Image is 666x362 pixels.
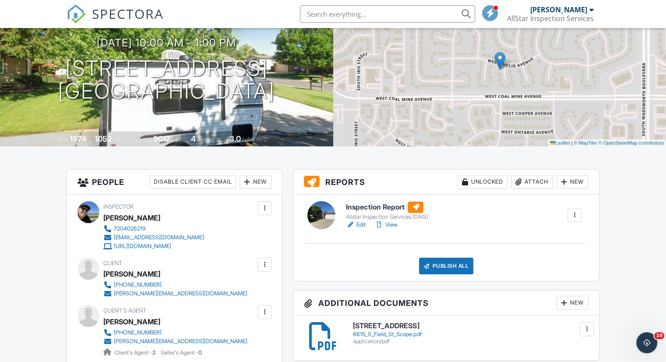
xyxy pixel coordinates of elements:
a: Leaflet [550,140,570,146]
div: 3.0 [229,134,241,143]
div: [PERSON_NAME] [103,267,160,280]
h3: Additional Documents [293,291,599,316]
a: [PHONE_NUMBER] [103,280,247,289]
h3: Reports [293,170,599,195]
span: sq.ft. [172,136,183,143]
a: [URL][DOMAIN_NAME] [103,242,204,251]
div: Allstar Inspection Services (DAIS) [346,213,428,220]
div: Publish All [419,258,474,274]
a: View [374,220,397,229]
a: © MapTiler [574,140,597,146]
strong: 2 [152,349,156,356]
h6: Inspection Report [346,202,428,213]
a: SPECTORA [67,12,164,30]
a: [PERSON_NAME] [103,315,160,328]
h6: [STREET_ADDRESS] [353,322,588,330]
a: Inspection Report Allstar Inspection Services (DAIS) [346,202,428,221]
h3: [DATE] 10:00 am - 1:00 pm [97,37,236,49]
div: 9017 [153,134,170,143]
span: bathrooms [242,136,267,143]
input: Search everything... [300,5,475,23]
div: [EMAIL_ADDRESS][DOMAIN_NAME] [114,234,204,241]
div: 6615_S_Field_St_Scope.pdf [353,331,588,338]
a: 7204026219 [103,224,204,233]
div: [PERSON_NAME] [103,211,160,224]
span: Lot Size [134,136,152,143]
div: New [240,175,271,189]
div: AllStar Inspection Services [507,14,594,23]
span: Seller's Agent - [161,349,202,356]
div: New [557,175,588,189]
span: Client's Agent - [114,349,157,356]
div: New [557,296,588,310]
span: Inspector [103,203,134,210]
span: sq. ft. [113,136,125,143]
div: Unlocked [458,175,507,189]
div: 1052 [95,134,112,143]
a: [PERSON_NAME][EMAIL_ADDRESS][DOMAIN_NAME] [103,337,247,346]
h3: People [67,170,282,195]
a: [PERSON_NAME][EMAIL_ADDRESS][DOMAIN_NAME] [103,289,247,298]
strong: 0 [198,349,202,356]
div: 1974 [70,134,86,143]
span: SPECTORA [92,4,164,23]
div: application/pdf [353,338,588,345]
span: bedrooms [197,136,221,143]
a: [EMAIL_ADDRESS][DOMAIN_NAME] [103,233,204,242]
span: Client's Agent [103,307,146,314]
div: 7204026219 [114,225,146,232]
a: Edit [346,220,366,229]
div: [PHONE_NUMBER] [114,329,162,336]
iframe: Intercom live chat [636,332,657,353]
h1: [STREET_ADDRESS] [GEOGRAPHIC_DATA] [58,57,275,103]
div: [PERSON_NAME][EMAIL_ADDRESS][DOMAIN_NAME] [114,290,247,297]
span: Client [103,260,122,266]
div: 4 [191,134,196,143]
div: [PHONE_NUMBER] [114,281,162,288]
div: [PERSON_NAME][EMAIL_ADDRESS][DOMAIN_NAME] [114,338,247,345]
div: Attach [511,175,553,189]
div: [URL][DOMAIN_NAME] [114,243,171,250]
span: Built [59,136,68,143]
a: © OpenStreetMap contributors [599,140,664,146]
img: The Best Home Inspection Software - Spectora [67,4,86,24]
a: [STREET_ADDRESS] 6615_S_Field_St_Scope.pdf application/pdf [353,322,588,344]
img: Marker [494,52,505,70]
div: Disable Client CC Email [150,175,236,189]
span: 10 [654,332,664,339]
span: | [571,140,572,146]
a: [PHONE_NUMBER] [103,328,247,337]
div: [PERSON_NAME] [530,5,587,14]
